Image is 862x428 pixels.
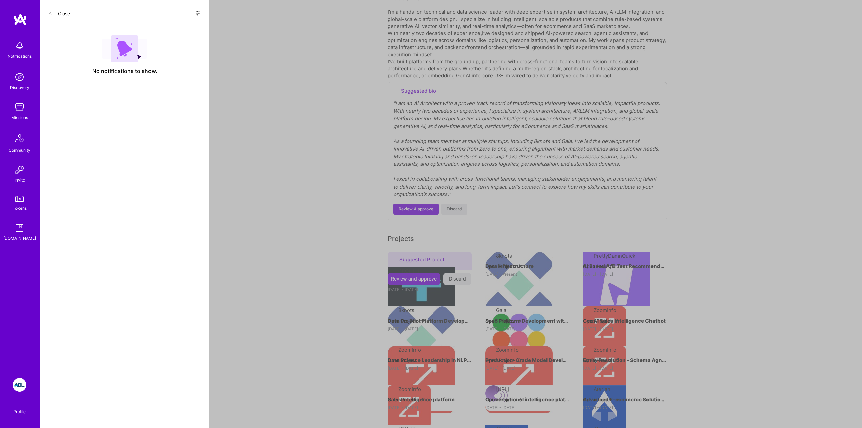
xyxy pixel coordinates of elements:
div: Missions [11,114,28,121]
div: [DOMAIN_NAME] [3,235,36,242]
img: tokens [15,196,24,202]
div: Discovery [10,84,29,91]
img: discovery [13,70,26,84]
img: bell [13,39,26,53]
img: guide book [13,221,26,235]
div: Tokens [13,205,27,212]
a: ADL: Technology Modernization Sprint 1 [11,378,28,392]
img: teamwork [13,100,26,114]
img: Community [11,130,28,146]
a: Profile [11,401,28,415]
div: Invite [14,176,25,184]
img: ADL: Technology Modernization Sprint 1 [13,378,26,392]
img: empty [102,35,147,62]
span: No notifications to show. [92,68,157,75]
div: Community [9,146,30,154]
div: Profile [13,408,26,415]
div: Notifications [8,53,32,60]
img: Invite [13,163,26,176]
button: Close [48,8,70,19]
img: logo [13,13,27,26]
